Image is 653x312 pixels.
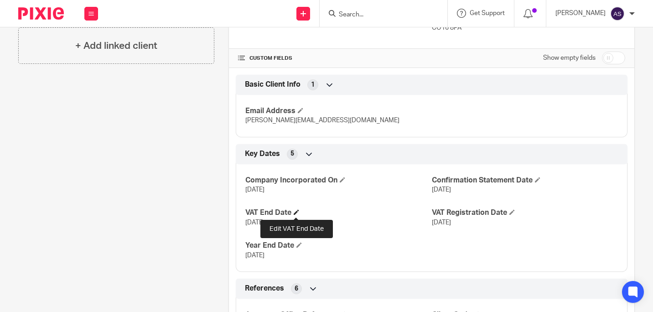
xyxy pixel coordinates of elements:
img: Pixie [18,7,64,20]
span: [DATE] [245,252,264,259]
span: Get Support [470,10,505,16]
span: [DATE] [432,219,451,226]
input: Search [338,11,420,19]
span: 1 [311,80,315,89]
h4: Company Incorporated On [245,176,431,185]
span: [DATE] [245,219,264,226]
h4: Email Address [245,106,431,116]
span: [DATE] [245,187,264,193]
label: Show empty fields [543,53,596,62]
p: CO16 8PA [432,23,625,32]
h4: Confirmation Statement Date [432,176,618,185]
span: Key Dates [245,149,280,159]
h4: VAT Registration Date [432,208,618,218]
h4: Year End Date [245,241,431,250]
span: [DATE] [432,187,451,193]
span: 6 [295,284,298,293]
span: [PERSON_NAME][EMAIL_ADDRESS][DOMAIN_NAME] [245,117,399,124]
p: [PERSON_NAME] [555,9,606,18]
h4: VAT End Date [245,208,431,218]
span: Basic Client Info [245,80,301,89]
span: References [245,284,284,293]
h4: CUSTOM FIELDS [238,55,431,62]
span: 5 [290,149,294,158]
img: svg%3E [610,6,625,21]
h4: + Add linked client [75,39,157,53]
